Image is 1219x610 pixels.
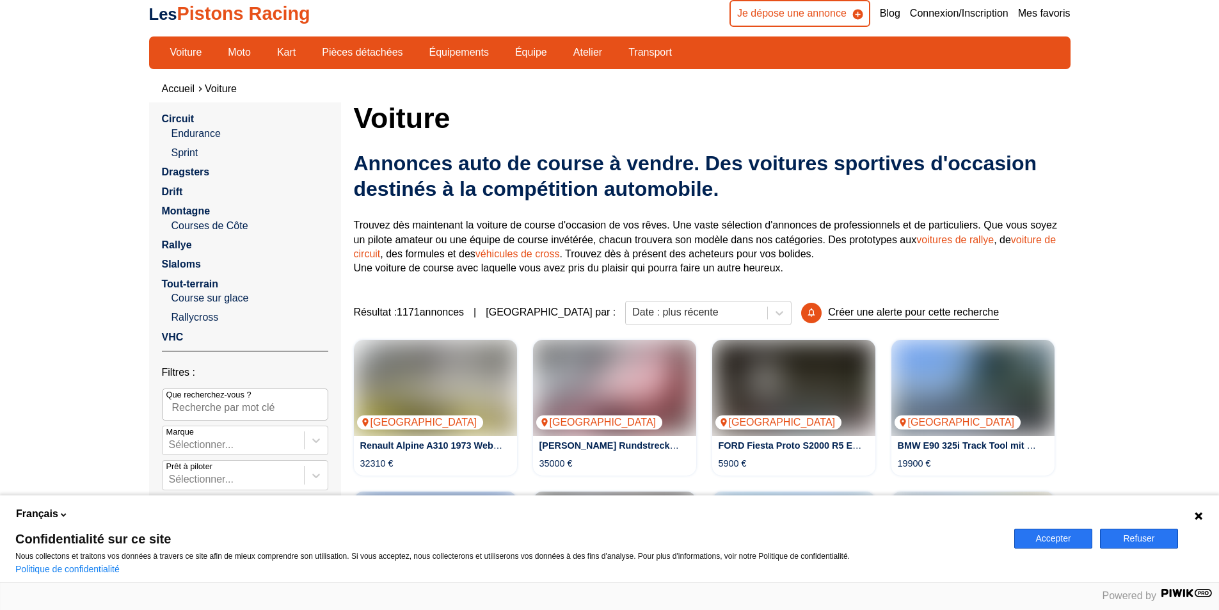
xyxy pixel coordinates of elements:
[162,332,184,342] a: VHC
[507,42,555,63] a: Équipe
[898,440,1106,451] a: BMW E90 325i Track Tool mit Straßenzulassung
[171,291,328,305] a: Course sur glace
[162,42,211,63] a: Voiture
[149,5,177,23] span: Les
[620,42,680,63] a: Transport
[162,239,192,250] a: Rallye
[536,415,663,429] p: [GEOGRAPHIC_DATA]
[916,234,994,245] a: voitures de rallye
[486,305,616,319] p: [GEOGRAPHIC_DATA] par :
[910,6,1008,20] a: Connexion/Inscription
[533,340,696,436] a: HOWE Rundstrecken VNRT V8 Racecar[GEOGRAPHIC_DATA]
[169,474,171,485] input: Prêt à piloterSélectionner...
[354,305,465,319] span: Résultat : 1171 annonces
[16,507,58,521] span: Français
[162,365,328,380] p: Filtres :
[712,340,875,436] a: FORD Fiesta Proto S2000 R5 Evo PROJEKT[GEOGRAPHIC_DATA]
[354,492,517,588] a: 996 gt3[GEOGRAPHIC_DATA]
[719,440,909,451] a: FORD Fiesta Proto S2000 R5 Evo PROJEKT
[1100,529,1178,549] button: Refuser
[891,340,1055,436] img: BMW E90 325i Track Tool mit Straßenzulassung
[891,492,1055,588] a: Ford Escort RS1600i Eichberg Gruppe A[GEOGRAPHIC_DATA]
[539,457,573,470] p: 35000 €
[269,42,304,63] a: Kart
[354,340,517,436] a: Renault Alpine A310 1973 Weber Vergaser 85Tkm Matching[GEOGRAPHIC_DATA]
[162,166,210,177] a: Dragsters
[171,127,328,141] a: Endurance
[171,219,328,233] a: Courses de Côte
[719,457,747,470] p: 5900 €
[354,492,517,588] img: 996 gt3
[354,150,1071,202] h2: Annonces auto de course à vendre. Des voitures sportives d'occasion destinés à la compétition aut...
[712,492,875,588] img: Opel Astra F GSi 16v C20XE-Motor (GRUPPE F - NC3)
[1014,529,1092,549] button: Accepter
[891,340,1055,436] a: BMW E90 325i Track Tool mit Straßenzulassung[GEOGRAPHIC_DATA]
[354,102,1071,133] h1: Voiture
[219,42,259,63] a: Moto
[15,564,120,574] a: Politique de confidentialité
[898,457,931,470] p: 19900 €
[166,389,251,401] p: Que recherchez-vous ?
[354,218,1071,276] p: Trouvez dès maintenant la voiture de course d'occasion de vos rêves. Une vaste sélection d'annonc...
[360,440,618,451] a: Renault Alpine A310 1973 Weber Vergaser 85Tkm Matching
[712,492,875,588] a: Opel Astra F GSi 16v C20XE-Motor (GRUPPE F - NC3)[GEOGRAPHIC_DATA]
[357,415,484,429] p: [GEOGRAPHIC_DATA]
[360,457,394,470] p: 32310 €
[533,492,696,588] img: Porsche 944 S2
[162,389,328,421] input: Que recherchez-vous ?
[421,42,497,63] a: Équipements
[15,533,999,545] span: Confidentialité sur ce site
[162,259,201,269] a: Slaloms
[895,415,1021,429] p: [GEOGRAPHIC_DATA]
[712,340,875,436] img: FORD Fiesta Proto S2000 R5 Evo PROJEKT
[15,552,999,561] p: Nous collectons et traitons vos données à travers ce site afin de mieux comprendre son utilisatio...
[533,492,696,588] a: Porsche 944 S2[GEOGRAPHIC_DATA]
[171,146,328,160] a: Sprint
[539,440,760,451] a: [PERSON_NAME] Rundstrecken VNRT V8 Racecar
[533,340,696,436] img: HOWE Rundstrecken VNRT V8 Racecar
[354,340,517,436] img: Renault Alpine A310 1973 Weber Vergaser 85Tkm Matching
[314,42,411,63] a: Pièces détachées
[162,205,211,216] a: Montagne
[828,305,999,320] p: Créer une alerte pour cette recherche
[162,83,195,94] a: Accueil
[880,6,900,20] a: Blog
[166,461,213,472] p: Prêt à piloter
[475,248,560,259] a: véhicules de cross
[474,305,476,319] span: |
[205,83,237,94] a: Voiture
[1103,590,1157,601] span: Powered by
[171,310,328,325] a: Rallycross
[565,42,610,63] a: Atelier
[162,278,219,289] a: Tout-terrain
[162,113,195,124] a: Circuit
[162,186,183,197] a: Drift
[1018,6,1071,20] a: Mes favoris
[715,415,842,429] p: [GEOGRAPHIC_DATA]
[149,3,310,24] a: LesPistons Racing
[169,439,171,451] input: MarqueSélectionner...
[166,426,194,438] p: Marque
[891,492,1055,588] img: Ford Escort RS1600i Eichberg Gruppe A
